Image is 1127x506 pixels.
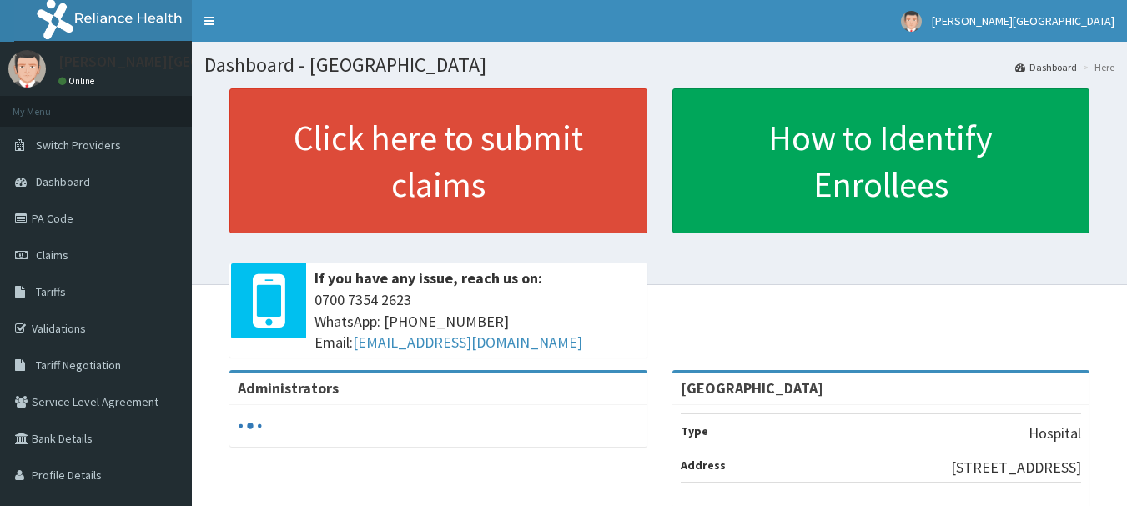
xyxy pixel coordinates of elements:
[681,458,726,473] b: Address
[229,88,647,233] a: Click here to submit claims
[238,413,263,438] svg: audio-loading
[932,13,1114,28] span: [PERSON_NAME][GEOGRAPHIC_DATA]
[672,88,1090,233] a: How to Identify Enrollees
[36,248,68,263] span: Claims
[36,174,90,189] span: Dashboard
[36,284,66,299] span: Tariffs
[238,378,339,398] b: Administrators
[58,54,305,69] p: [PERSON_NAME][GEOGRAPHIC_DATA]
[204,54,1114,76] h1: Dashboard - [GEOGRAPHIC_DATA]
[901,11,922,32] img: User Image
[1079,60,1114,74] li: Here
[951,457,1081,478] p: [STREET_ADDRESS]
[36,358,121,373] span: Tariff Negotiation
[314,289,639,353] span: 0700 7354 2623 WhatsApp: [PHONE_NUMBER] Email:
[314,268,542,288] b: If you have any issue, reach us on:
[58,75,98,87] a: Online
[681,423,708,438] b: Type
[353,333,582,352] a: [EMAIL_ADDRESS][DOMAIN_NAME]
[8,50,46,88] img: User Image
[681,378,823,398] strong: [GEOGRAPHIC_DATA]
[1015,60,1077,74] a: Dashboard
[1029,423,1081,444] p: Hospital
[36,138,121,153] span: Switch Providers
